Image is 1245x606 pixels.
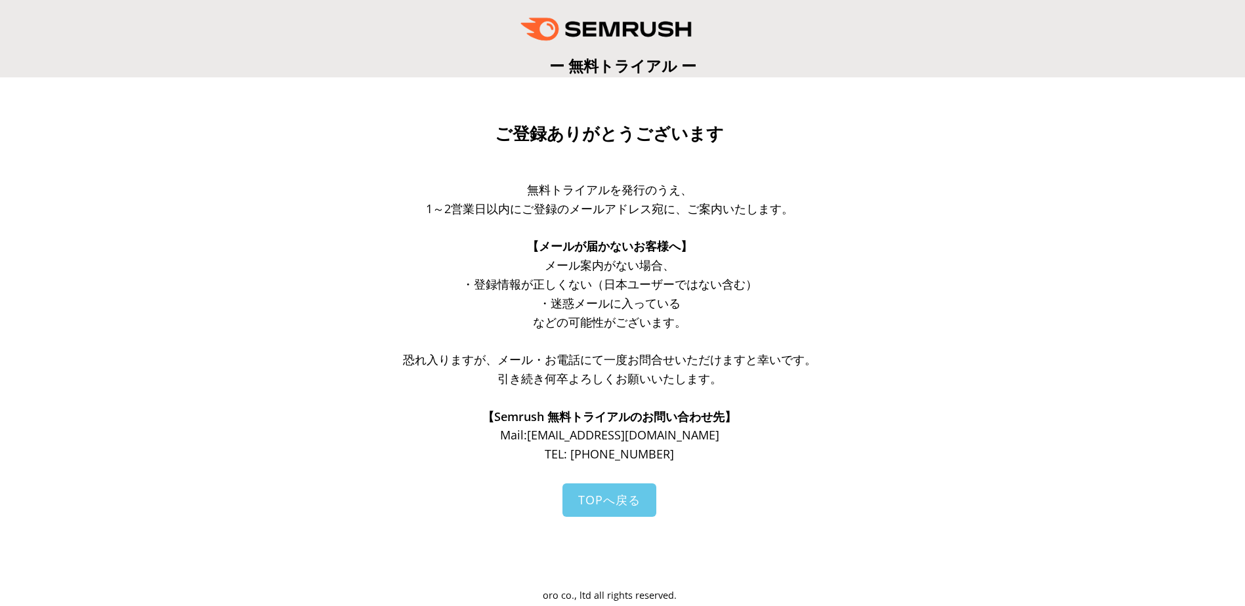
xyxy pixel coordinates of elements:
[533,314,686,330] span: などの可能性がございます。
[545,257,675,273] span: メール案内がない場合、
[495,124,724,144] span: ご登録ありがとうございます
[527,238,692,254] span: 【メールが届かないお客様へ】
[500,427,719,443] span: Mail: [EMAIL_ADDRESS][DOMAIN_NAME]
[482,409,736,424] span: 【Semrush 無料トライアルのお問い合わせ先】
[497,371,722,386] span: 引き続き何卒よろしくお願いいたします。
[539,295,681,311] span: ・迷惑メールに入っている
[545,446,674,462] span: TEL: [PHONE_NUMBER]
[562,483,656,517] a: TOPへ戻る
[549,55,696,76] span: ー 無料トライアル ー
[578,492,641,508] span: TOPへ戻る
[403,352,816,367] span: 恐れ入りますが、メール・お電話にて一度お問合せいただけますと幸いです。
[543,589,677,601] span: oro co., ltd all rights reserved.
[462,276,757,292] span: ・登録情報が正しくない（日本ユーザーではない含む）
[527,182,692,197] span: 無料トライアルを発行のうえ、
[426,201,793,216] span: 1～2営業日以内にご登録のメールアドレス宛に、ご案内いたします。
